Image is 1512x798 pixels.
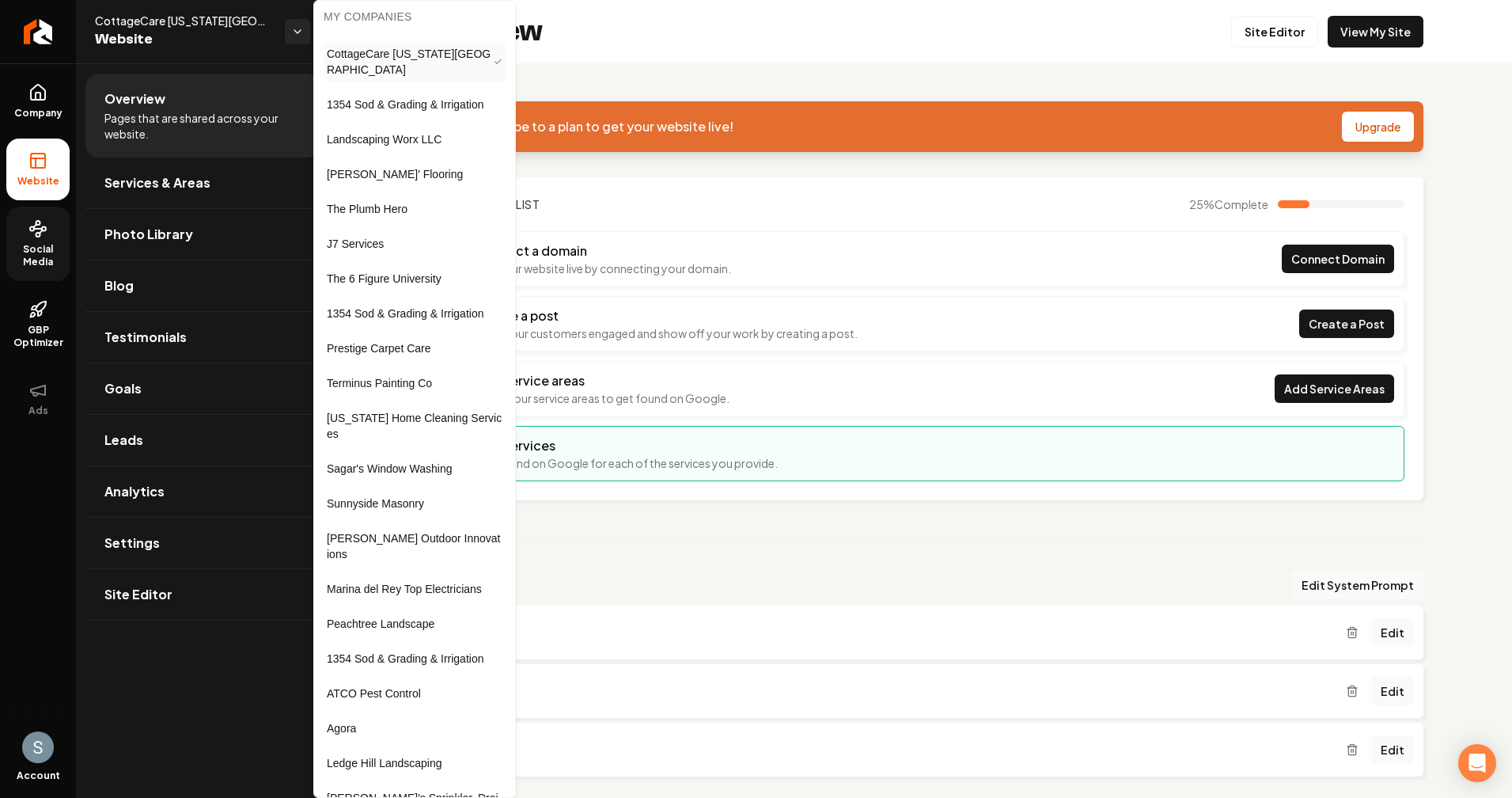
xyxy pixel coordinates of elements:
[324,92,506,117] a: 1354 Sod & Grading & Irrigation
[317,4,512,29] div: My Companies
[327,201,407,217] span: The Plumb Hero
[324,231,506,256] a: J7 Services
[324,681,506,706] a: ATCO Pest Control
[327,46,494,78] span: CottageCare [US_STATE][GEOGRAPHIC_DATA]
[324,161,506,187] a: [PERSON_NAME]' Flooring
[324,456,506,481] a: Sagar's Window Washing
[327,496,424,511] span: Sunnyside Masonry
[324,196,506,222] a: The Plumb Hero
[327,755,442,771] span: Ledge Hill Landscaping
[324,266,506,291] a: The 6 Figure University
[327,410,502,442] span: [US_STATE] Home Cleaning Services
[327,461,453,477] span: Sagar's Window Washing
[327,131,441,147] span: Landscaping Worx LLC
[327,236,384,252] span: J7 Services
[324,127,506,152] a: Landscaping Worx LLC
[324,491,506,516] a: Sunnyside Masonry
[327,166,463,182] span: [PERSON_NAME]' Flooring
[324,576,506,602] a: Marina del Rey Top Electricians
[327,686,421,701] span: ATCO Pest Control
[324,41,506,82] a: CottageCare [US_STATE][GEOGRAPHIC_DATA]
[327,616,434,632] span: Peachtree Landscape
[327,651,483,667] span: 1354 Sod & Grading & Irrigation
[327,340,431,356] span: Prestige Carpet Care
[327,720,356,736] span: Agora
[324,370,506,396] a: Terminus Painting Co
[324,526,506,567] a: [PERSON_NAME] Outdoor Innovations
[327,271,441,287] span: The 6 Figure University
[324,405,506,446] a: [US_STATE] Home Cleaning Services
[327,581,482,597] span: Marina del Rey Top Electricians
[327,97,483,112] span: 1354 Sod & Grading & Irrigation
[324,646,506,671] a: 1354 Sod & Grading & Irrigation
[324,336,506,361] a: Prestige Carpet Care
[324,301,506,326] a: 1354 Sod & Grading & Irrigation
[327,530,502,562] span: [PERSON_NAME] Outdoor Innovations
[327,375,432,391] span: Terminus Painting Co
[324,750,506,776] a: Ledge Hill Landscaping
[327,306,483,321] span: 1354 Sod & Grading & Irrigation
[324,716,506,741] a: Agora
[324,611,506,636] a: Peachtree Landscape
